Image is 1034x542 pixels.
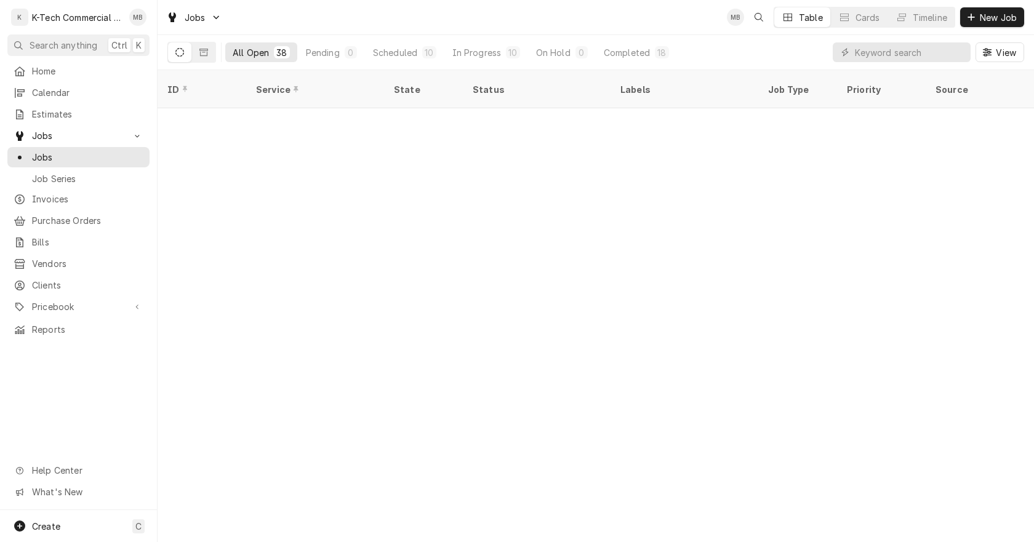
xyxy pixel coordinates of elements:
a: Purchase Orders [7,210,150,231]
span: Jobs [185,11,206,24]
div: ID [167,83,234,96]
span: What's New [32,485,142,498]
div: Cards [856,11,880,24]
div: Priority [847,83,913,96]
span: Jobs [32,129,125,142]
a: Go to Jobs [7,126,150,146]
a: Clients [7,275,150,295]
div: Pending [306,46,340,59]
span: Purchase Orders [32,214,143,227]
span: New Job [977,11,1019,24]
div: Mehdi Bazidane's Avatar [727,9,744,26]
div: Source [936,83,1027,96]
span: Vendors [32,257,143,270]
div: On Hold [536,46,571,59]
span: Calendar [32,86,143,99]
div: Mehdi Bazidane's Avatar [129,9,146,26]
input: Keyword search [855,42,964,62]
span: C [135,520,142,533]
span: Clients [32,279,143,292]
a: Go to Pricebook [7,297,150,317]
div: Labels [620,83,748,96]
span: Ctrl [111,39,127,52]
span: Job Series [32,172,143,185]
a: Go to Jobs [161,7,226,28]
div: 0 [578,46,585,59]
div: Status [473,83,598,96]
button: View [976,42,1024,62]
a: Job Series [7,169,150,189]
span: Invoices [32,193,143,205]
div: 18 [657,46,666,59]
span: Home [32,65,143,78]
div: K [11,9,28,26]
div: In Progress [452,46,502,59]
span: Reports [32,323,143,336]
a: Vendors [7,253,150,274]
a: Reports [7,319,150,340]
button: New Job [960,7,1024,27]
div: 10 [425,46,433,59]
a: Invoices [7,189,150,209]
div: 38 [276,46,287,59]
a: Estimates [7,104,150,124]
div: Job Type [768,83,827,96]
span: Estimates [32,108,143,121]
a: Home [7,61,150,81]
span: Search anything [30,39,97,52]
a: Jobs [7,147,150,167]
span: Jobs [32,151,143,164]
a: Calendar [7,82,150,103]
div: 0 [347,46,355,59]
button: Open search [749,7,769,27]
a: Go to Help Center [7,460,150,480]
div: MB [727,9,744,26]
a: Bills [7,232,150,252]
div: State [394,83,453,96]
span: K [136,39,142,52]
a: Go to What's New [7,482,150,502]
div: Timeline [913,11,947,24]
div: Service [256,83,372,96]
span: Pricebook [32,300,125,313]
span: Help Center [32,464,142,477]
div: K-Tech Commercial Kitchen Repair & Maintenance [32,11,122,24]
span: Bills [32,236,143,249]
div: All Open [233,46,269,59]
div: Scheduled [373,46,417,59]
span: View [993,46,1019,59]
button: Search anythingCtrlK [7,34,150,56]
div: Table [799,11,823,24]
div: MB [129,9,146,26]
span: Create [32,521,60,532]
div: 10 [508,46,517,59]
div: Completed [604,46,650,59]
